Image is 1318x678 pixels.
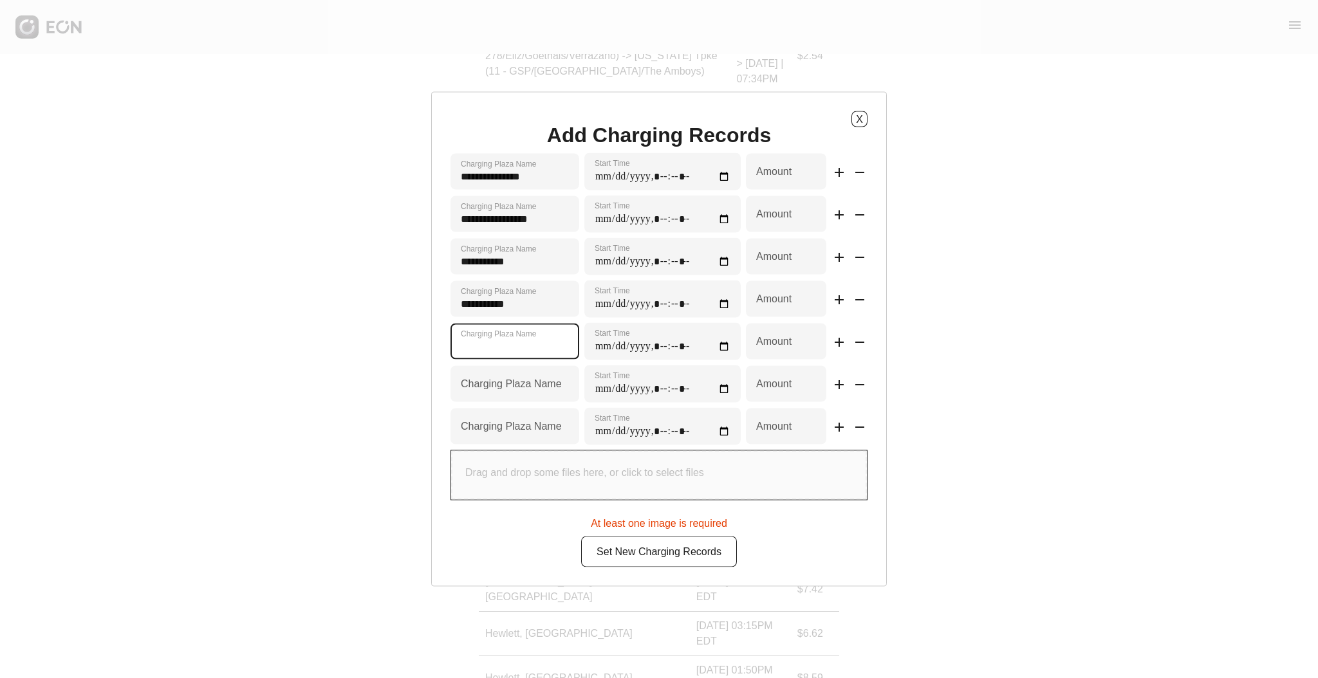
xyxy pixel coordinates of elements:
[852,334,868,349] span: remove
[461,244,536,254] label: Charging Plaza Name
[831,291,847,307] span: add
[852,164,868,179] span: remove
[831,206,847,222] span: add
[595,328,630,338] label: Start Time
[831,376,847,392] span: add
[595,201,630,211] label: Start Time
[461,286,536,297] label: Charging Plaza Name
[852,249,868,264] span: remove
[756,376,792,392] label: Amount
[756,249,792,264] label: Amount
[831,164,847,179] span: add
[595,413,630,423] label: Start Time
[852,376,868,392] span: remove
[595,243,630,253] label: Start Time
[595,286,630,296] label: Start Time
[450,511,868,531] div: At least one image is required
[461,201,536,212] label: Charging Plaza Name
[831,249,847,264] span: add
[852,206,868,222] span: remove
[852,419,868,434] span: remove
[595,371,630,381] label: Start Time
[831,419,847,434] span: add
[547,127,771,143] h1: Add Charging Records
[756,164,792,179] label: Amount
[461,329,536,339] label: Charging Plaza Name
[851,111,868,127] button: X
[756,206,792,222] label: Amount
[581,536,737,567] button: Set New Charging Records
[756,334,792,349] label: Amount
[461,376,562,392] label: Charging Plaza Name
[831,334,847,349] span: add
[461,159,536,169] label: Charging Plaza Name
[756,291,792,307] label: Amount
[465,465,704,481] p: Drag and drop some files here, or click to select files
[461,419,562,434] label: Charging Plaza Name
[595,158,630,169] label: Start Time
[756,419,792,434] label: Amount
[852,291,868,307] span: remove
